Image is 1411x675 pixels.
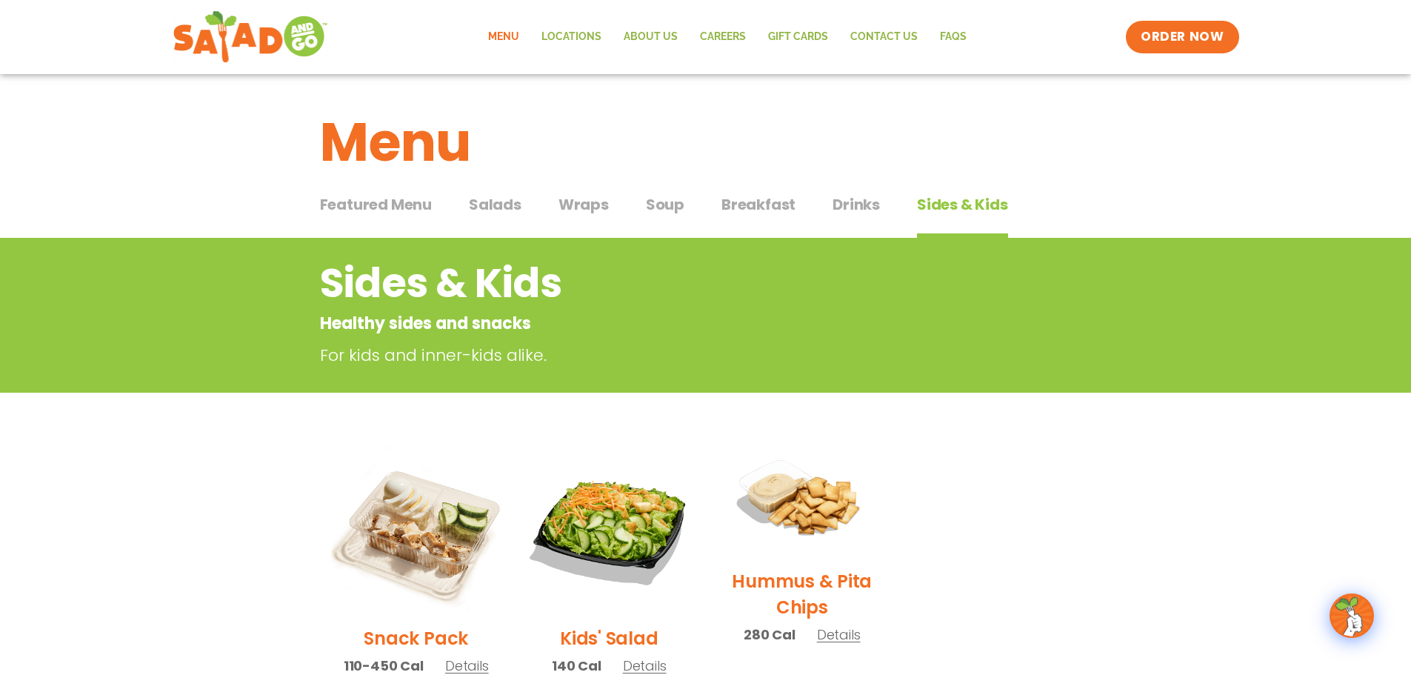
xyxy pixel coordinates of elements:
[320,311,973,336] p: Healthy sides and snacks
[445,656,489,675] span: Details
[477,20,530,54] a: Menu
[1331,595,1372,636] img: wpChatIcon
[524,443,695,614] img: Product photo for Kids’ Salad
[530,20,613,54] a: Locations
[320,343,979,368] p: For kids and inner-kids alike.
[173,7,329,67] img: new-SAG-logo-768×292
[364,625,468,651] h2: Snack Pack
[331,443,502,614] img: Product photo for Snack Pack
[469,193,521,216] span: Salads
[560,625,658,651] h2: Kids' Salad
[717,568,888,620] h2: Hummus & Pita Chips
[477,20,978,54] nav: Menu
[839,20,929,54] a: Contact Us
[817,625,861,644] span: Details
[320,193,432,216] span: Featured Menu
[929,20,978,54] a: FAQs
[717,443,888,557] img: Product photo for Hummus & Pita Chips
[757,20,839,54] a: GIFT CARDS
[320,188,1092,239] div: Tabbed content
[917,193,1008,216] span: Sides & Kids
[320,102,1092,182] h1: Menu
[1126,21,1238,53] a: ORDER NOW
[689,20,757,54] a: Careers
[613,20,689,54] a: About Us
[558,193,609,216] span: Wraps
[833,193,880,216] span: Drinks
[623,656,667,675] span: Details
[1141,28,1224,46] span: ORDER NOW
[744,625,795,645] span: 280 Cal
[646,193,684,216] span: Soup
[721,193,795,216] span: Breakfast
[320,253,973,313] h2: Sides & Kids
